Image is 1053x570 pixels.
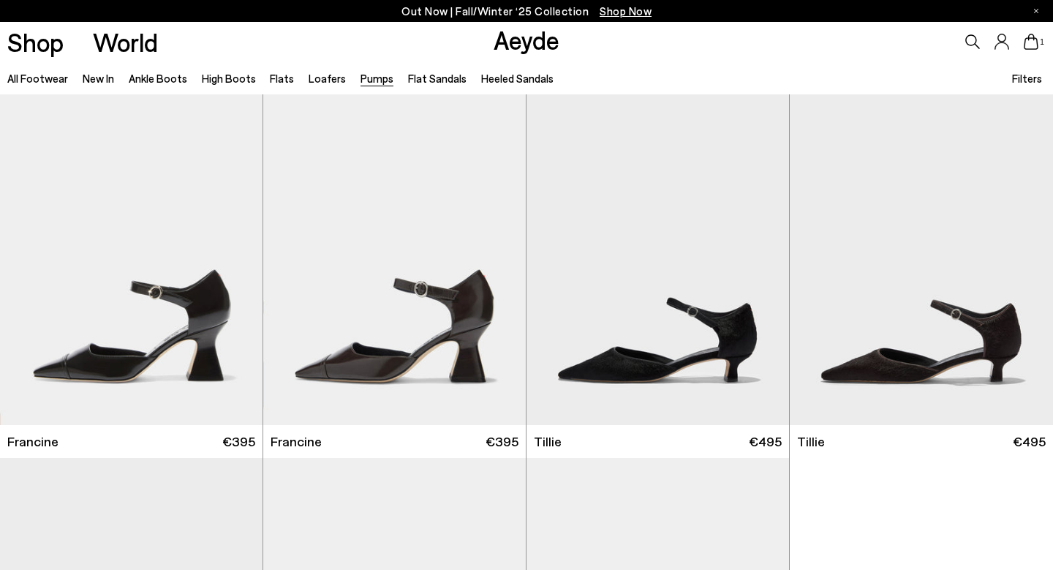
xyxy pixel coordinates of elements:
[309,72,346,85] a: Loafers
[263,425,526,458] a: Francine €395
[534,432,562,451] span: Tillie
[270,72,294,85] a: Flats
[129,72,187,85] a: Ankle Boots
[749,432,782,451] span: €495
[83,72,114,85] a: New In
[494,24,559,55] a: Aeyde
[7,432,58,451] span: Francine
[1038,38,1046,46] span: 1
[790,425,1053,458] a: Tillie €495
[526,425,789,458] a: Tillie €495
[600,4,652,18] span: Navigate to /collections/new-in
[7,29,64,55] a: Shop
[361,72,393,85] a: Pumps
[202,72,256,85] a: High Boots
[790,94,1053,424] img: Tillie Ponyhair Pumps
[481,72,554,85] a: Heeled Sandals
[486,432,518,451] span: €395
[401,2,652,20] p: Out Now | Fall/Winter ‘25 Collection
[271,432,322,451] span: Francine
[1024,34,1038,50] a: 1
[1012,72,1042,85] span: Filters
[797,432,825,451] span: Tillie
[263,94,526,424] img: Francine Ankle Strap Pumps
[7,72,68,85] a: All Footwear
[93,29,158,55] a: World
[526,94,789,424] img: Tillie Ponyhair Pumps
[222,432,255,451] span: €395
[408,72,467,85] a: Flat Sandals
[1013,432,1046,451] span: €495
